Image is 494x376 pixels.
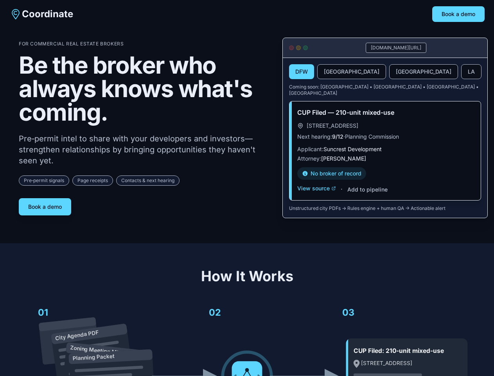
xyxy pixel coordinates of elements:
p: Attorney: [297,155,473,163]
p: For Commercial Real Estate Brokers [19,41,270,47]
text: Planning Packet [72,353,115,362]
a: Coordinate [9,8,73,20]
text: 02 [209,307,221,318]
div: [DOMAIN_NAME][URL] [366,43,426,53]
p: Coming soon: [GEOGRAPHIC_DATA] • [GEOGRAPHIC_DATA] • [GEOGRAPHIC_DATA] • [GEOGRAPHIC_DATA] [289,84,481,96]
h1: Be the broker who always knows what's coming. [19,53,270,124]
button: View source [297,184,336,192]
text: Zoning Meeting Minutes [70,344,133,357]
h2: How It Works [19,268,475,284]
button: DFW [289,64,314,79]
div: No broker of record [297,167,366,180]
text: City Agenda PDF [55,329,99,341]
text: 01 [38,307,48,318]
button: Add to pipeline [347,186,388,193]
button: LA [461,64,481,79]
h3: CUP Filed — 210-unit mixed-use [297,108,473,117]
text: 03 [342,307,354,318]
span: Coordinate [22,8,73,20]
img: Coordinate [9,8,22,20]
p: Unstructured city PDFs → Rules engine + human QA → Actionable alert [289,205,481,211]
button: [GEOGRAPHIC_DATA] [317,64,386,79]
p: Applicant: [297,145,473,153]
span: 9/12 [332,133,343,140]
button: Book a demo [19,198,71,215]
button: Book a demo [432,6,485,22]
span: [STREET_ADDRESS] [307,122,358,130]
span: Pre‑permit signals [19,175,69,186]
span: Page receipts [72,175,113,186]
span: [PERSON_NAME] [321,155,366,162]
span: Contacts & next hearing [116,175,180,186]
span: · [341,184,343,194]
button: [GEOGRAPHIC_DATA] [389,64,458,79]
text: CUP Filed: 210-unit mixed-use [354,347,444,354]
p: Next hearing: · Planning Commission [297,133,473,141]
text: [STREET_ADDRESS] [361,360,412,366]
span: Suncrest Development [323,146,382,152]
p: Pre‑permit intel to share with your developers and investors—strengthen relationships by bringing... [19,133,270,166]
